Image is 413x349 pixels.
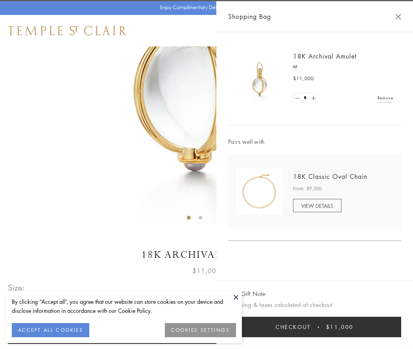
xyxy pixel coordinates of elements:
[8,281,25,294] span: Size:
[301,202,333,209] span: VIEW DETAILS
[192,266,221,276] span: $11,000
[293,52,357,61] a: 18K Archival Amulet
[395,14,401,20] button: Close Shopping Bag
[309,93,317,103] a: Set quantity to 2
[236,168,283,215] img: N88865-OV18
[8,26,127,35] img: Temple St. Clair
[276,323,311,331] span: Checkout
[293,199,341,212] a: VIEW DETAILS
[8,248,405,262] h1: 18K Archival Amulet
[228,137,401,146] span: Pairs well with
[228,300,401,310] p: Shipping & taxes calculated at checkout
[293,172,367,181] a: 18K Classic Oval Chain
[165,323,236,337] button: COOKIES SETTINGS
[160,4,249,11] p: Enjoy Complimentary Delivery & Returns
[293,185,322,193] span: From: $9,000
[12,323,89,337] button: ACCEPT ALL COOKIES
[293,63,393,71] p: M
[236,55,283,102] img: 18K Archival Amulet
[228,317,401,337] button: Checkout $11,000
[228,11,271,22] span: Shopping Bag
[378,94,393,102] a: Remove
[326,323,354,331] span: $11,000
[228,289,265,299] button: Add Gift Note
[293,75,314,83] span: $11,000
[12,297,236,315] div: By clicking “Accept all”, you agree that our website can store cookies on your device and disclos...
[293,93,301,103] a: Set quantity to 0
